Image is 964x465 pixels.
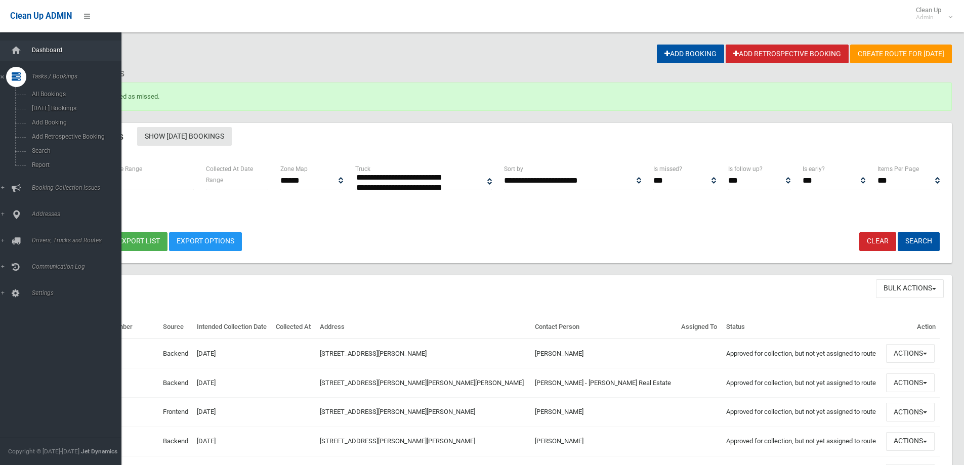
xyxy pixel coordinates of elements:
[320,379,524,387] a: [STREET_ADDRESS][PERSON_NAME][PERSON_NAME][PERSON_NAME]
[29,289,129,297] span: Settings
[882,316,940,339] th: Action
[531,398,677,427] td: [PERSON_NAME]
[29,210,129,218] span: Addresses
[29,105,120,112] span: [DATE] Bookings
[722,368,883,398] td: Approved for collection, but not yet assigned to route
[531,427,677,456] td: [PERSON_NAME]
[29,184,129,191] span: Booking Collection Issues
[677,316,722,339] th: Assigned To
[193,398,272,427] td: [DATE]
[722,316,883,339] th: Status
[911,6,951,21] span: Clean Up
[29,263,129,270] span: Communication Log
[29,119,120,126] span: Add Booking
[193,339,272,368] td: [DATE]
[159,368,193,398] td: Backend
[272,316,315,339] th: Collected At
[29,91,120,98] span: All Bookings
[722,398,883,427] td: Approved for collection, but not yet assigned to route
[29,237,129,244] span: Drivers, Trucks and Routes
[320,408,475,415] a: [STREET_ADDRESS][PERSON_NAME][PERSON_NAME]
[159,316,193,339] th: Source
[137,127,232,146] a: Show [DATE] Bookings
[859,232,896,251] a: Clear
[81,448,117,455] strong: Jet Dynamics
[722,427,883,456] td: Approved for collection, but not yet assigned to route
[159,398,193,427] td: Frontend
[193,368,272,398] td: [DATE]
[29,73,129,80] span: Tasks / Bookings
[531,339,677,368] td: [PERSON_NAME]
[320,437,475,445] a: [STREET_ADDRESS][PERSON_NAME][PERSON_NAME]
[316,316,531,339] th: Address
[850,45,952,63] a: Create route for [DATE]
[886,403,935,421] button: Actions
[10,11,72,21] span: Clean Up ADMIN
[29,133,120,140] span: Add Retrospective Booking
[531,368,677,398] td: [PERSON_NAME] - [PERSON_NAME] Real Estate
[159,427,193,456] td: Backend
[886,373,935,392] button: Actions
[355,163,370,175] label: Truck
[29,147,120,154] span: Search
[45,82,952,111] div: Booking marked as missed.
[29,47,129,54] span: Dashboard
[726,45,849,63] a: Add Retrospective Booking
[320,350,427,357] a: [STREET_ADDRESS][PERSON_NAME]
[110,232,167,251] button: Export list
[159,339,193,368] td: Backend
[898,232,940,251] button: Search
[886,432,935,451] button: Actions
[169,232,242,251] a: Export Options
[722,339,883,368] td: Approved for collection, but not yet assigned to route
[29,161,120,168] span: Report
[876,279,944,298] button: Bulk Actions
[8,448,79,455] span: Copyright © [DATE]-[DATE]
[916,14,941,21] small: Admin
[886,344,935,363] button: Actions
[193,427,272,456] td: [DATE]
[657,45,724,63] a: Add Booking
[531,316,677,339] th: Contact Person
[193,316,272,339] th: Intended Collection Date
